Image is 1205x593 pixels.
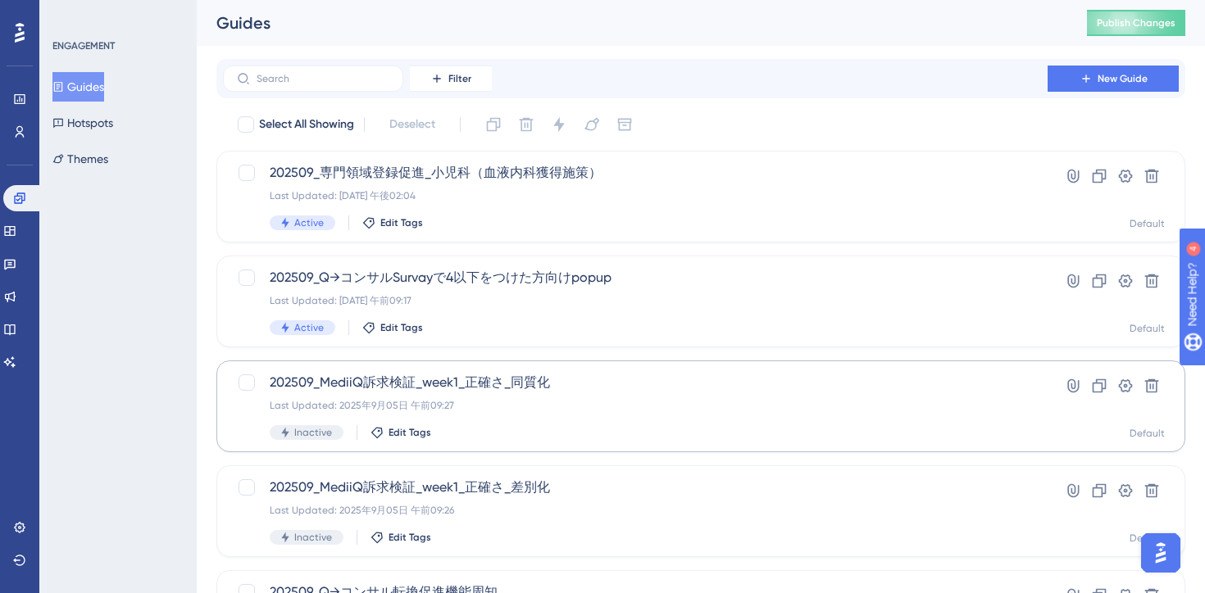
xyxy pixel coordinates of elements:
[52,72,104,102] button: Guides
[270,163,1001,183] span: 202509_専門領域登録促進_小児科（血液内科獲得施策）
[270,504,1001,517] div: Last Updated: 2025年9月05日 午前09:26
[1048,66,1179,92] button: New Guide
[52,39,115,52] div: ENGAGEMENT
[1098,72,1148,85] span: New Guide
[294,216,324,229] span: Active
[375,110,450,139] button: Deselect
[371,531,431,544] button: Edit Tags
[259,115,354,134] span: Select All Showing
[39,4,102,24] span: Need Help?
[1097,16,1175,29] span: Publish Changes
[216,11,1046,34] div: Guides
[1130,532,1165,545] div: Default
[1136,528,1185,577] iframe: UserGuiding AI Assistant Launcher
[380,216,423,229] span: Edit Tags
[52,144,108,174] button: Themes
[294,321,324,334] span: Active
[294,531,332,544] span: Inactive
[389,531,431,544] span: Edit Tags
[371,426,431,439] button: Edit Tags
[294,426,332,439] span: Inactive
[270,373,1001,392] span: 202509_MediiQ訴求検証_week1_正確さ_同質化
[448,72,471,85] span: Filter
[1087,10,1185,36] button: Publish Changes
[270,294,1001,307] div: Last Updated: [DATE] 午前09:17
[380,321,423,334] span: Edit Tags
[389,115,435,134] span: Deselect
[389,426,431,439] span: Edit Tags
[270,399,1001,412] div: Last Updated: 2025年9月05日 午前09:27
[362,321,423,334] button: Edit Tags
[362,216,423,229] button: Edit Tags
[410,66,492,92] button: Filter
[114,8,119,21] div: 4
[1130,322,1165,335] div: Default
[52,108,113,138] button: Hotspots
[270,478,1001,497] span: 202509_MediiQ訴求検証_week1_正確さ_差別化
[257,73,389,84] input: Search
[270,268,1001,287] span: 202509_Q→コンサルSurvayで4以下をつけた方向けpopup
[1130,427,1165,440] div: Default
[270,189,1001,202] div: Last Updated: [DATE] 午後02:04
[1130,217,1165,230] div: Default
